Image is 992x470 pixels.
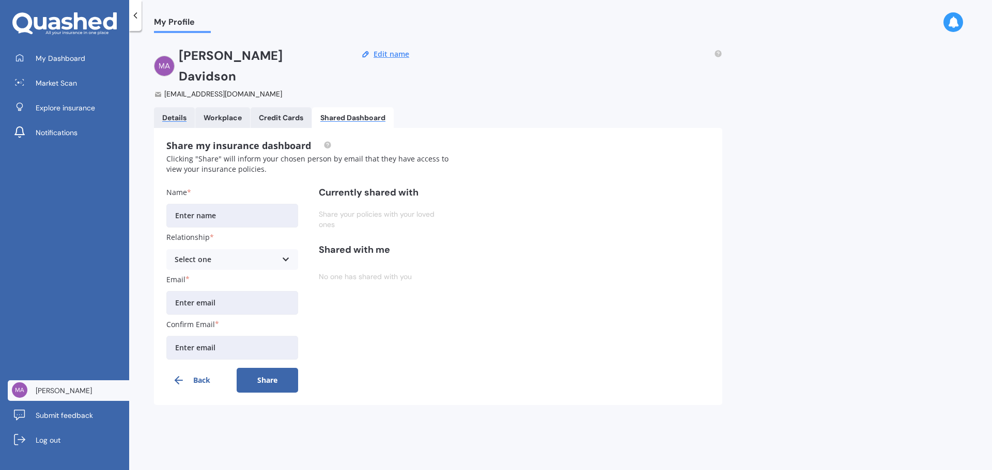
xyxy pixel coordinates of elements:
div: No one has shared with you [319,264,451,289]
div: Share your policies with your loved ones [319,207,451,232]
span: Confirm Email [166,319,215,329]
h3: Currently shared with [319,187,451,199]
span: Market Scan [36,78,77,88]
a: Credit Cards [251,107,312,128]
a: Log out [8,430,129,450]
a: Details [154,107,195,128]
a: Market Scan [8,73,129,93]
span: My Dashboard [36,53,85,63]
a: Explore insurance [8,98,129,118]
a: My Dashboard [8,48,129,69]
a: Submit feedback [8,405,129,426]
button: Back [166,368,228,393]
span: Email [166,274,185,284]
span: Relationship [166,233,210,242]
div: [EMAIL_ADDRESS][DOMAIN_NAME] [154,89,340,99]
input: Enter email [166,336,298,360]
span: Explore insurance [36,103,95,113]
span: Name [166,187,187,197]
span: [PERSON_NAME] [36,385,92,396]
a: Workplace [195,107,250,128]
span: Notifications [36,127,78,138]
span: Share my insurance dashboard [166,139,332,152]
div: Select one [175,254,276,265]
div: Shared Dashboard [320,114,385,122]
a: [PERSON_NAME] [8,380,129,401]
h3: Shared with me [319,244,451,256]
div: Workplace [204,114,242,122]
div: Details [162,114,187,122]
span: Log out [36,435,60,445]
img: 3b2f0af85b320d7ca3b736c694305acc [12,382,27,398]
button: Edit name [370,50,412,59]
input: Enter name [166,204,298,228]
div: Credit Cards [259,114,303,122]
h2: [PERSON_NAME] Davidson [179,45,340,87]
button: Share [237,368,299,393]
img: 3b2f0af85b320d7ca3b736c694305acc [154,56,175,76]
span: My Profile [154,17,211,31]
a: Shared Dashboard [312,107,394,128]
span: Clicking "Share" will inform your chosen person by email that they have access to view your insur... [166,154,448,174]
a: Notifications [8,122,129,143]
span: Submit feedback [36,410,93,420]
input: Enter email [166,291,298,315]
